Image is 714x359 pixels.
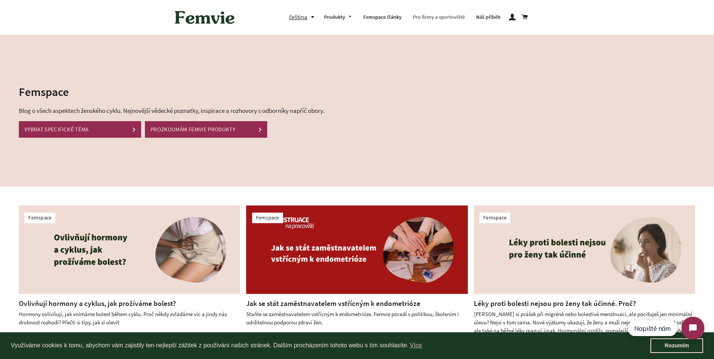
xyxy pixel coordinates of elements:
[358,8,407,27] a: Femspace články
[19,205,240,294] img: Ovlivňují hormony a cyklus, jak prožíváme bolest?
[11,340,650,351] span: Využíváme cookies k tomu, abychom vám zajistily ten nejlepší zážitek z používání našich stránek. ...
[470,8,506,27] a: Náš příběh
[621,310,711,346] iframe: Tidio Chat
[256,214,279,221] a: Femspace
[28,214,52,221] a: Femspace
[19,121,141,137] a: VYBRAT SPECIFICKÉ TÉMA
[171,6,239,29] img: Femvie
[19,310,240,335] div: Hormony ovlivňují, jak vnímáme bolest během cyklu. Proč někdy zvládáme víc a jindy nás drobnost r...
[474,205,695,294] img: Léky proti bolesti nejsou pro ženy tak účinné. Proč?
[19,84,418,100] h2: Femspace
[19,106,418,116] p: Blog o všech aspektech ženského cyklu. Nejnovější vědecké poznatky, inspirace a rozhovory s odbor...
[318,8,358,27] a: Produkty
[474,299,636,308] a: Léky proti bolesti nejsou pro ženy tak účinné. Proč?
[19,299,176,308] a: Ovlivňují hormony a cyklus, jak prožíváme bolest?
[409,340,423,351] a: learn more about cookies
[246,299,420,308] a: Jak se stát zaměstnavatelem vstřícným k endometrióze
[407,8,470,27] a: Pro firmy a sportoviště
[483,214,507,221] a: Femspace
[474,310,695,335] div: [PERSON_NAME] si prášek při migréně nebo bolestivé menstruaci, ale pociťuješ jen minimální úlevu?...
[246,205,467,294] img: Jak se stát zaměstnavatelem vstřícným k endometrióze
[145,121,267,137] a: PROZKOUMÁM FEMVIE PRODUKTY
[246,310,467,335] div: Staňte se zaměstnavatelem vstřícným k endometrióze. Femvie poradí s politikou, školením i udržite...
[289,12,318,22] button: čeština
